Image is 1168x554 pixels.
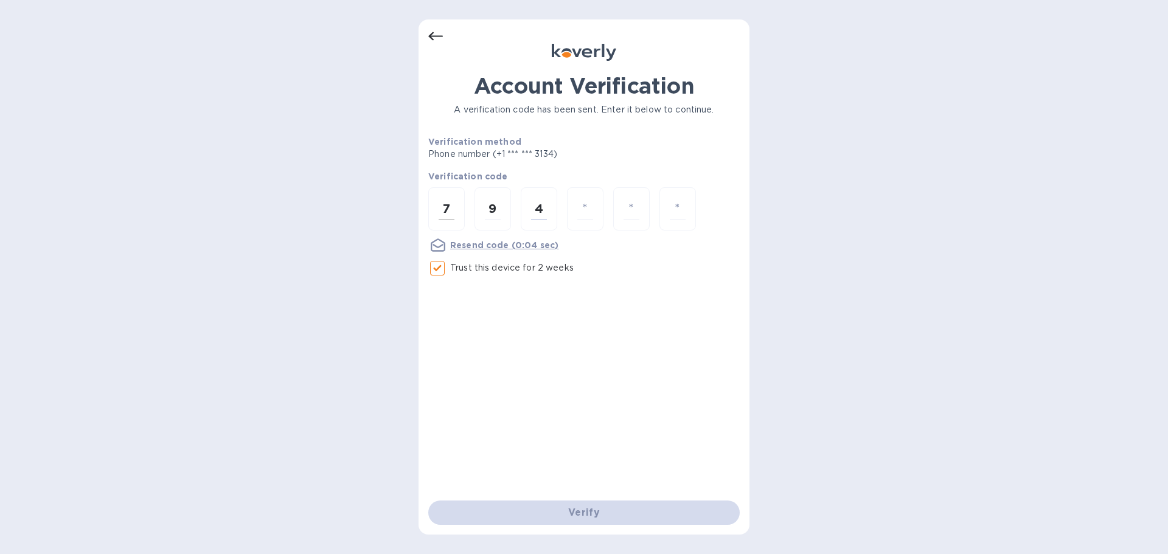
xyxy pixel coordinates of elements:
h1: Account Verification [428,73,740,99]
p: Phone number (+1 *** *** 3134) [428,148,650,161]
b: Verification method [428,137,521,147]
p: Verification code [428,170,740,182]
p: Trust this device for 2 weeks [450,261,574,274]
p: A verification code has been sent. Enter it below to continue. [428,103,740,116]
u: Resend code (0:04 sec) [450,240,558,250]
